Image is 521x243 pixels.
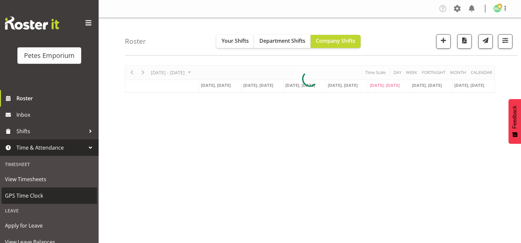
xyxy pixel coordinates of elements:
button: Filter Shifts [498,34,512,49]
span: Time & Attendance [16,143,85,153]
a: GPS Time Clock [2,187,97,204]
span: Apply for Leave [5,221,94,231]
a: Apply for Leave [2,217,97,234]
span: GPS Time Clock [5,191,94,201]
button: Department Shifts [254,35,311,48]
span: Your Shifts [222,37,249,44]
span: View Timesheets [5,174,94,184]
img: Rosterit website logo [5,16,59,30]
h4: Roster [125,37,146,45]
img: melissa-cowen2635.jpg [493,5,501,12]
div: Petes Emporium [24,51,75,61]
button: Download a PDF of the roster according to the set date range. [457,34,472,49]
span: Shifts [16,126,85,136]
span: Company Shifts [316,37,355,44]
button: Feedback - Show survey [509,99,521,144]
span: Department Shifts [259,37,305,44]
button: Company Shifts [311,35,361,48]
div: Leave [2,204,97,217]
span: Feedback [512,106,518,129]
span: Inbox [16,110,95,120]
button: Send a list of all shifts for the selected filtered period to all rostered employees. [478,34,493,49]
button: Your Shifts [216,35,254,48]
div: Timesheet [2,158,97,171]
button: Add a new shift [436,34,451,49]
span: Roster [16,93,95,103]
a: View Timesheets [2,171,97,187]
